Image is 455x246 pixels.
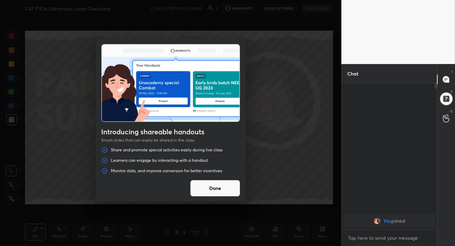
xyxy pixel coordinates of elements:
[451,70,453,75] p: T
[342,64,364,83] p: Chat
[111,147,222,153] p: Share and promote special activities easily during live class
[111,158,208,163] p: Learners can engage by interacting with a handout
[101,137,240,143] p: Smart slides that can easily be shared in the class
[383,218,391,224] span: You
[391,218,405,224] span: joined
[111,168,222,174] p: Monitor stats, and improve conversion for better incentives
[342,213,437,229] div: grid
[450,89,453,94] p: D
[450,109,453,114] p: G
[101,128,240,136] h4: Introducing shareable handouts
[373,217,380,224] img: e87f9364b6334989b9353f85ea133ed3.jpg
[190,180,240,197] button: Done
[101,44,240,122] img: intro_batch_card.png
